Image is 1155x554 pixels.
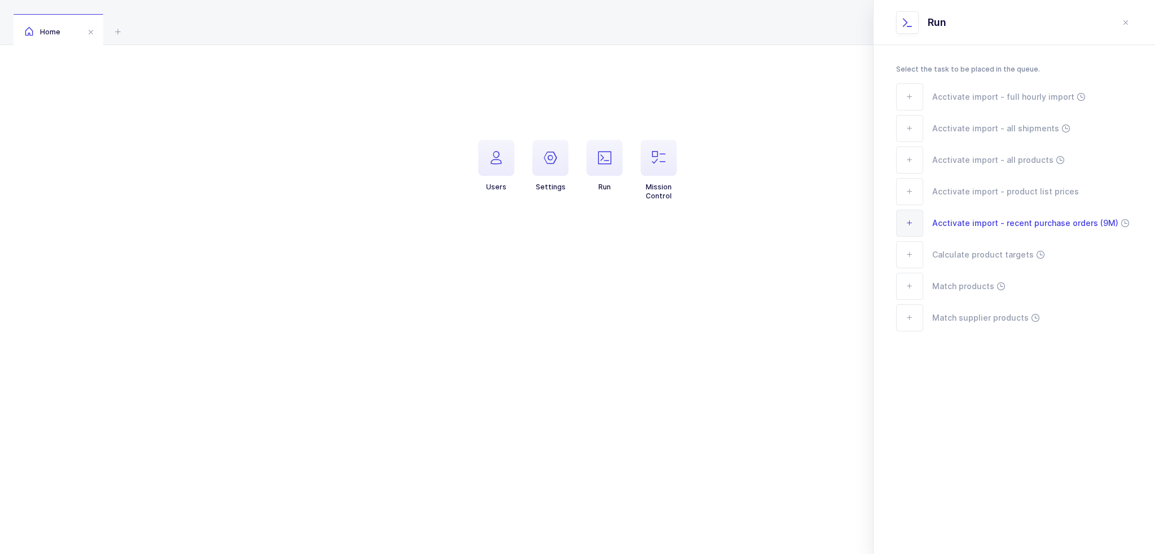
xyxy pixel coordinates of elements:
[478,140,514,192] button: Users
[896,304,1029,331] button: Match supplier products
[587,140,623,192] button: Run
[932,311,1029,324] span: Match supplier products
[932,90,1074,103] span: Acctivate import - full hourly import
[932,153,1053,166] span: Acctivate import - all products
[932,185,1079,198] span: Acctivate import - product list prices
[932,248,1034,261] span: Calculate product targets
[896,83,1074,110] button: Acctivate import - full hourly import
[896,241,1034,268] button: Calculate product targets
[641,140,677,201] button: Mission Control
[896,65,1040,73] span: Select the task to be placed in the queue.
[1119,16,1132,29] button: close drawer
[932,216,1118,229] span: Acctivate import - recent purchase orders (9M)
[896,210,1118,237] button: Acctivate import - recent purchase orders (9M)
[896,115,1059,142] button: Acctivate import - all shipments
[928,16,946,29] span: Run
[896,147,1053,174] button: Acctivate import - all products
[532,140,568,192] button: Settings
[896,273,994,300] button: Match products
[896,178,1079,205] button: Acctivate import - product list prices
[932,122,1059,135] span: Acctivate import - all shipments
[932,280,994,292] span: Match products
[25,28,60,36] span: Home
